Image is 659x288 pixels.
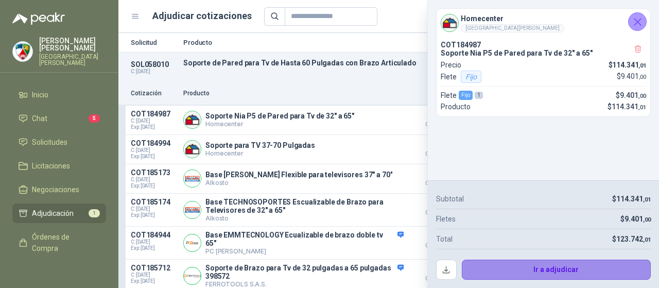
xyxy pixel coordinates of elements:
[410,122,461,127] span: Crédito 30 días
[616,235,651,243] span: 123.742
[12,227,106,258] a: Órdenes de Compra
[131,89,177,98] p: Cotización
[12,204,106,223] a: Adjudicación1
[441,59,461,71] p: Precio
[12,12,65,25] img: Logo peakr
[410,181,461,186] span: Crédito 30 días
[616,195,651,203] span: 114.341
[441,90,483,101] p: Flete
[410,198,461,215] p: $ 163.391
[131,124,177,130] span: Exp: [DATE]
[205,120,354,128] p: Homecenter
[12,132,106,152] a: Solicitudes
[131,183,177,189] span: Exp: [DATE]
[205,179,392,187] p: Alkosto
[621,72,646,80] span: 9.401
[184,267,201,284] img: Company Logo
[131,206,177,212] span: C: [DATE]
[12,85,106,105] a: Inicio
[89,114,100,123] span: 5
[205,141,315,149] p: Soporte para TV 37-70 Pulgadas
[617,71,646,83] p: $
[32,184,79,195] span: Negociaciones
[131,278,177,284] span: Exp: [DATE]
[459,91,473,100] div: Fijo
[475,92,483,99] div: 1
[612,193,651,205] p: $
[609,59,647,71] p: $
[638,62,646,69] span: ,01
[643,196,651,203] span: ,01
[131,60,177,69] p: SOL058010
[638,93,646,99] span: ,00
[184,201,201,218] img: Company Logo
[183,39,498,46] p: Producto
[131,245,177,251] span: Exp: [DATE]
[612,103,646,111] span: 114.341
[205,171,392,179] p: Base [PERSON_NAME] Flexible para televisores 37" a 70"
[131,147,177,154] span: C: [DATE]
[32,231,96,254] span: Órdenes de Compra
[639,74,646,80] span: ,00
[131,231,177,239] p: COT184944
[205,214,404,222] p: Alkosto
[131,110,177,118] p: COT184987
[410,89,461,98] p: Precio
[625,215,651,223] span: 9.401
[152,9,252,23] h1: Adjudicar cotizaciones
[205,280,404,288] p: FERROTOOLS S.A.S.
[32,137,67,148] span: Solicitudes
[184,111,201,128] img: Company Logo
[131,198,177,206] p: COT185174
[32,89,48,100] span: Inicio
[131,177,177,183] span: C: [DATE]
[89,209,100,217] span: 1
[131,69,177,75] p: C: [DATE]
[620,213,651,225] p: $
[441,41,646,49] p: COT184987
[12,180,106,199] a: Negociaciones
[184,170,201,187] img: Company Logo
[441,71,483,83] p: Flete
[643,236,651,243] span: ,01
[643,216,651,223] span: ,00
[183,89,404,98] p: Producto
[184,141,201,158] img: Company Logo
[39,37,106,52] p: [PERSON_NAME] [PERSON_NAME]
[12,262,106,282] a: Remisiones
[12,109,106,128] a: Chat5
[410,243,461,248] span: Crédito 30 días
[131,239,177,245] span: C: [DATE]
[39,54,106,66] p: [GEOGRAPHIC_DATA][PERSON_NAME]
[461,71,481,83] div: Fijo
[436,213,456,225] p: Fletes
[205,198,404,214] p: Base TECHNOSOPORTES Escualizable de Brazo para Televisores de 32" a 65"
[131,139,177,147] p: COT184994
[441,101,471,112] p: Producto
[32,113,47,124] span: Chat
[410,151,461,157] span: Crédito 30 días
[205,112,354,120] p: Soporte Nia P5 de Pared para Tv de 32" a 65"
[13,42,32,61] img: Company Logo
[205,231,404,247] p: Base EMMTECNOLOGY Ecualizable de brazo doble tv 65"
[410,139,461,157] p: $ 141.591
[436,193,464,205] p: Subtotal
[131,212,177,218] span: Exp: [DATE]
[608,101,646,112] p: $
[205,149,315,157] p: Homecenter
[410,110,461,127] p: $ 114.341
[410,276,461,281] span: Crédito 30 días
[612,233,651,245] p: $
[32,208,74,219] span: Adjudicación
[12,156,106,176] a: Licitaciones
[441,49,646,57] p: Soporte Nia P5 de Pared para Tv de 32" a 65"
[205,247,404,255] p: PC [PERSON_NAME]
[131,118,177,124] span: C: [DATE]
[183,59,498,67] p: Soporte de Pared para Tv de Hasta 60 Pulgadas con Brazo Articulado
[410,210,461,215] span: Crédito 30 días
[612,61,646,69] span: 114.341
[205,264,404,280] p: Soporte de Brazo para Tv de 32 pulgadas a 65 pulgadas 398572
[462,260,651,280] button: Ir a adjudicar
[410,231,461,248] p: $ 202.300
[184,234,201,251] img: Company Logo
